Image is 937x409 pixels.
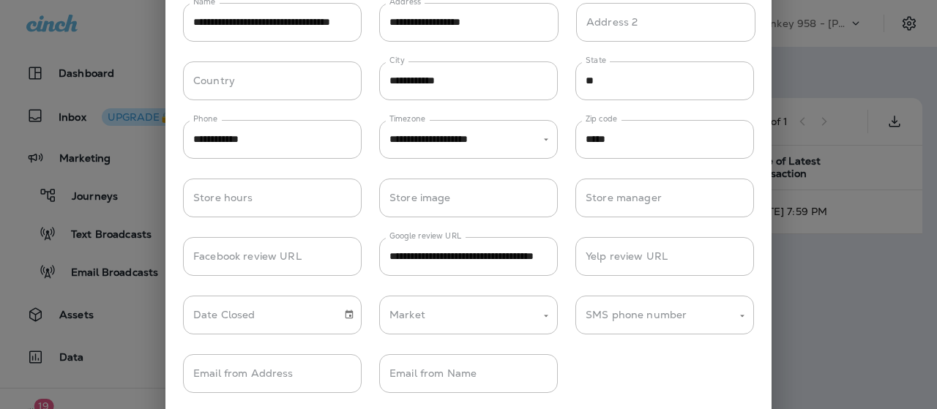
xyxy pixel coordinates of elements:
[338,304,360,326] button: Choose date
[736,309,749,322] button: Open
[540,309,553,322] button: Open
[389,113,425,124] label: Timezone
[586,55,606,66] label: State
[389,230,462,241] label: Google review URL
[586,113,617,124] label: Zip code
[389,55,405,66] label: City
[540,132,553,146] button: Open
[193,113,217,124] label: Phone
